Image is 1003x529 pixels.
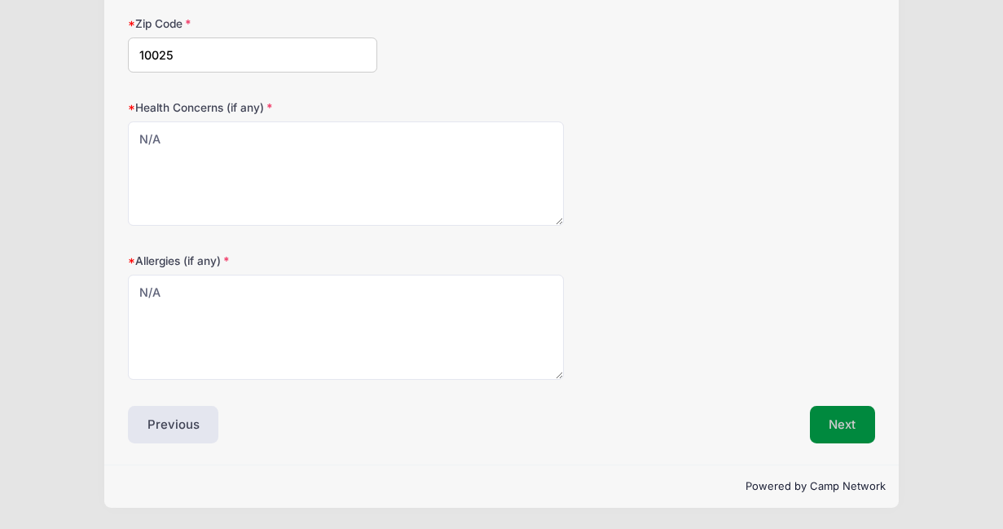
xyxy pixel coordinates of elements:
[128,15,377,32] label: Zip Code
[128,99,377,116] label: Health Concerns (if any)
[128,37,377,73] input: xxxxx
[810,406,876,443] button: Next
[128,406,219,443] button: Previous
[128,275,564,380] textarea: N/A
[117,478,886,495] p: Powered by Camp Network
[128,253,377,269] label: Allergies (if any)
[128,121,564,227] textarea: N/A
